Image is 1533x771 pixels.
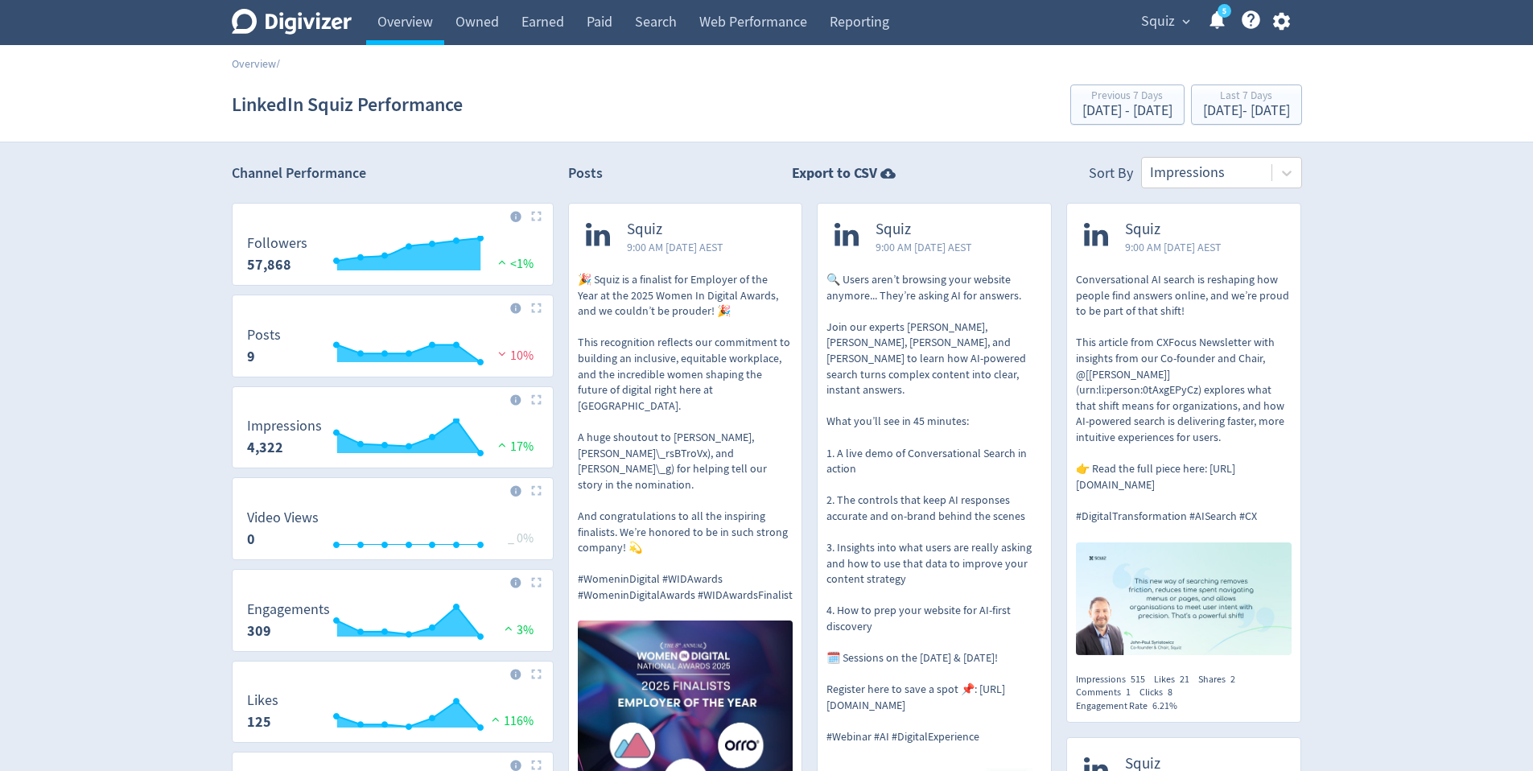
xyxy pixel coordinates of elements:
img: positive-performance.svg [494,256,510,268]
div: Impressions [1076,673,1154,686]
div: Shares [1198,673,1244,686]
div: [DATE] - [DATE] [1203,104,1290,118]
dt: Followers [247,234,307,253]
img: Placeholder [531,760,542,770]
span: 10% [494,348,534,364]
img: Placeholder [531,485,542,496]
div: Clicks [1139,686,1181,699]
span: expand_more [1179,14,1193,29]
span: <1% [494,256,534,272]
span: 21 [1180,673,1189,686]
img: positive-performance.svg [488,713,504,725]
img: Placeholder [531,303,542,313]
div: Previous 7 Days [1082,90,1172,104]
svg: Posts 9 [239,328,546,370]
strong: Export to CSV [792,163,877,183]
div: Likes [1154,673,1198,686]
dt: Video Views [247,509,319,527]
p: 🔍 Users aren’t browsing your website anymore... They’re asking AI for answers. Join our experts [... [826,272,1042,745]
strong: 9 [247,347,255,366]
dt: Posts [247,326,281,344]
img: Placeholder [531,577,542,588]
a: Overview [232,56,276,71]
span: 9:00 AM [DATE] AEST [876,239,972,255]
span: 1 [1126,686,1131,699]
img: https://media.cf.digivizer.com/images/linkedin-139003700-urn:li:share:7368072179294433280-ecac68c... [1076,542,1292,655]
span: / [276,56,280,71]
div: [DATE] - [DATE] [1082,104,1172,118]
svg: Followers 57,868 [239,236,546,278]
p: Conversational AI search is reshaping how people find answers online, and we’re proud to be part ... [1076,272,1292,525]
span: 515 [1131,673,1145,686]
text: 5 [1222,6,1226,17]
strong: 0 [247,530,255,549]
img: negative-performance.svg [494,348,510,360]
dt: Engagements [247,600,330,619]
span: Squiz [1125,221,1222,239]
div: Last 7 Days [1203,90,1290,104]
h1: LinkedIn Squiz Performance [232,79,463,130]
span: 9:00 AM [DATE] AEST [1125,239,1222,255]
button: Squiz [1135,9,1194,35]
span: Squiz [627,221,723,239]
h2: Posts [568,163,603,188]
img: positive-performance.svg [494,439,510,451]
span: 3% [501,622,534,638]
button: Previous 7 Days[DATE] - [DATE] [1070,85,1185,125]
div: Comments [1076,686,1139,699]
span: 2 [1230,673,1235,686]
svg: Impressions 4,322 [239,418,546,461]
svg: Video Views 0 [239,510,546,553]
dt: Likes [247,691,278,710]
strong: 57,868 [247,255,291,274]
img: Placeholder [531,211,542,221]
a: 5 [1218,4,1231,18]
span: 8 [1168,686,1172,699]
span: 6.21% [1152,699,1177,712]
strong: 4,322 [247,438,283,457]
span: Squiz [1141,9,1175,35]
strong: 309 [247,621,271,641]
span: Squiz [876,221,972,239]
span: 116% [488,713,534,729]
p: 🎉 Squiz is a finalist for Employer of the Year at the 2025 Women In Digital Awards, and we couldn... [578,272,793,603]
svg: Likes 125 [239,693,546,736]
h2: Channel Performance [232,163,554,183]
span: _ 0% [508,530,534,546]
button: Last 7 Days[DATE]- [DATE] [1191,85,1302,125]
img: positive-performance.svg [501,622,517,634]
dt: Impressions [247,417,322,435]
div: Engagement Rate [1076,699,1186,713]
strong: 125 [247,712,271,732]
svg: Engagements 309 [239,602,546,645]
div: Sort By [1089,163,1133,188]
a: Squiz9:00 AM [DATE] AESTConversational AI search is reshaping how people find answers online, and... [1067,204,1300,659]
img: Placeholder [531,394,542,405]
span: 9:00 AM [DATE] AEST [627,239,723,255]
span: 17% [494,439,534,455]
img: Placeholder [531,669,542,679]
